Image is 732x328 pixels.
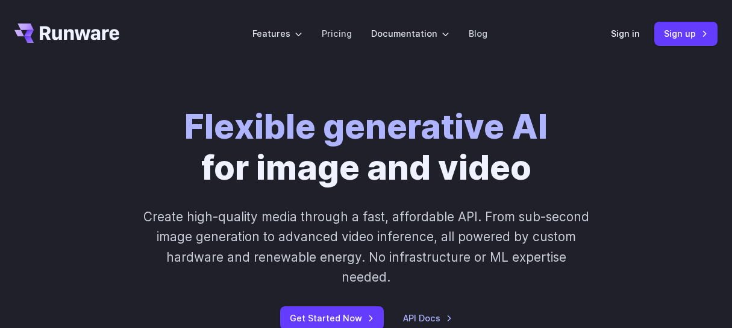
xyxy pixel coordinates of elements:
h1: for image and video [184,106,548,188]
label: Documentation [371,27,449,40]
strong: Flexible generative AI [184,106,548,147]
p: Create high-quality media through a fast, affordable API. From sub-second image generation to adv... [141,207,591,287]
a: API Docs [403,311,452,325]
a: Sign up [654,22,718,45]
a: Pricing [322,27,352,40]
a: Sign in [611,27,640,40]
a: Go to / [14,24,119,43]
a: Blog [469,27,487,40]
label: Features [252,27,302,40]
